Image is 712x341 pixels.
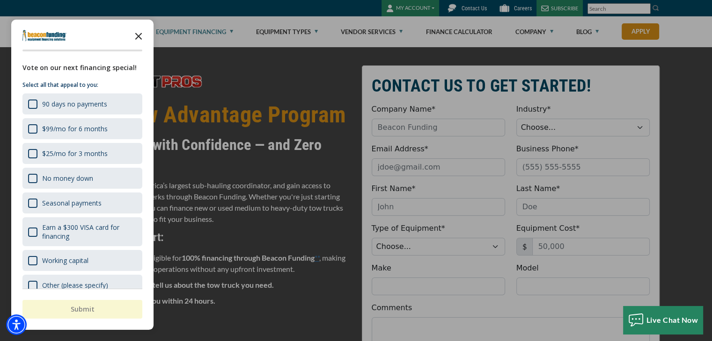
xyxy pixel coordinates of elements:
[42,124,108,133] div: $99/mo for 6 months
[22,63,142,73] div: Vote on our next financing special!
[42,149,108,158] div: $25/mo for 3 months
[22,143,142,164] div: $25/mo for 3 months
[22,93,142,114] div: 90 days no payments
[42,281,108,290] div: Other (please specify)
[129,26,148,45] button: Close the survey
[22,118,142,139] div: $99/mo for 6 months
[42,223,137,241] div: Earn a $300 VISA card for financing
[22,250,142,271] div: Working capital
[623,306,703,334] button: Live Chat Now
[11,20,154,330] div: Survey
[22,30,66,41] img: Company logo
[42,256,88,265] div: Working capital
[42,199,102,207] div: Seasonal payments
[22,80,142,90] p: Select all that appeal to you:
[22,217,142,246] div: Earn a $300 VISA card for financing
[22,275,142,296] div: Other (please specify)
[646,315,698,324] span: Live Chat Now
[42,99,107,108] div: 90 days no payments
[22,300,142,319] button: Submit
[42,174,93,183] div: No money down
[6,314,27,335] div: Accessibility Menu
[22,192,142,213] div: Seasonal payments
[22,168,142,189] div: No money down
